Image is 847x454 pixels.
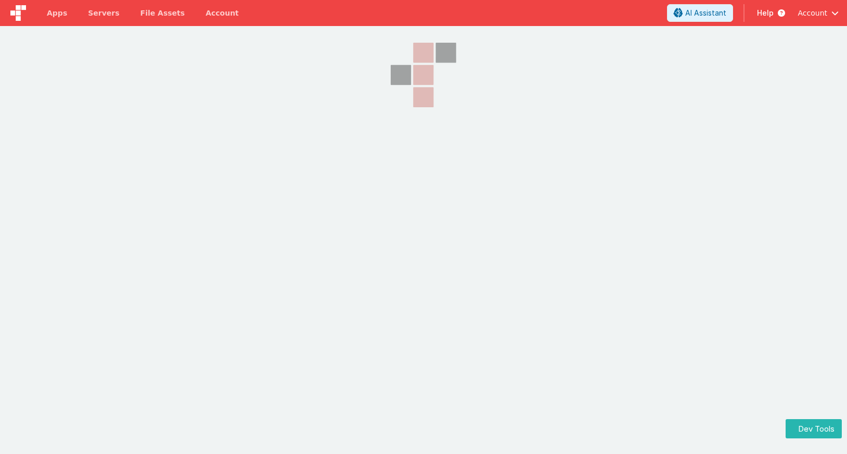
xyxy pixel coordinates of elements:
[685,8,726,18] span: AI Assistant
[667,4,733,22] button: AI Assistant
[798,8,839,18] button: Account
[140,8,185,18] span: File Assets
[798,8,827,18] span: Account
[757,8,774,18] span: Help
[88,8,119,18] span: Servers
[786,419,842,438] button: Dev Tools
[47,8,67,18] span: Apps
